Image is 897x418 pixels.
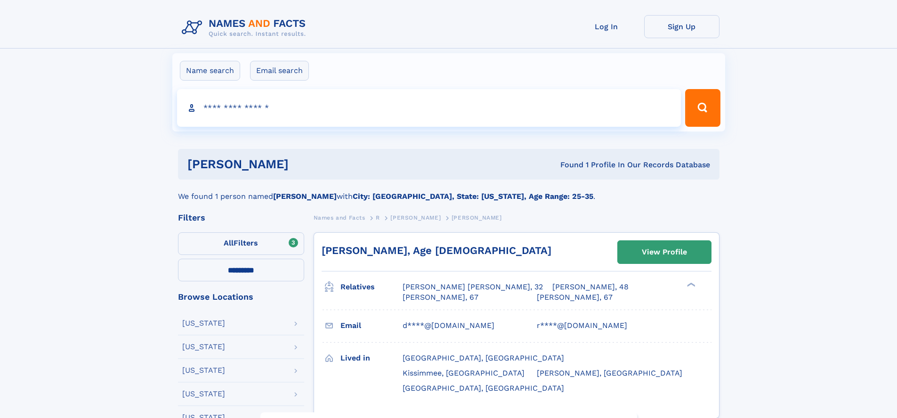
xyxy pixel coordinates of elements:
h1: [PERSON_NAME] [187,158,425,170]
label: Filters [178,232,304,255]
a: View Profile [618,241,711,263]
a: [PERSON_NAME] [PERSON_NAME], 32 [403,282,543,292]
input: search input [177,89,681,127]
a: Names and Facts [314,212,365,223]
a: [PERSON_NAME], Age [DEMOGRAPHIC_DATA] [322,245,551,256]
h3: Lived in [340,350,403,366]
img: Logo Names and Facts [178,15,314,41]
span: All [224,238,234,247]
div: [US_STATE] [182,320,225,327]
a: [PERSON_NAME], 67 [537,292,613,303]
button: Search Button [685,89,720,127]
div: Browse Locations [178,293,304,301]
div: We found 1 person named with . [178,180,719,202]
a: Sign Up [644,15,719,38]
span: [GEOGRAPHIC_DATA], [GEOGRAPHIC_DATA] [403,384,564,393]
label: Name search [180,61,240,81]
label: Email search [250,61,309,81]
div: View Profile [642,241,687,263]
span: [GEOGRAPHIC_DATA], [GEOGRAPHIC_DATA] [403,353,564,362]
a: Log In [569,15,644,38]
span: R [376,214,380,221]
b: [PERSON_NAME] [273,192,337,201]
a: [PERSON_NAME], 67 [403,292,478,303]
a: [PERSON_NAME], 48 [552,282,629,292]
span: [PERSON_NAME] [452,214,502,221]
b: City: [GEOGRAPHIC_DATA], State: [US_STATE], Age Range: 25-35 [353,192,593,201]
div: Filters [178,213,304,222]
a: R [376,212,380,223]
div: Found 1 Profile In Our Records Database [424,160,710,170]
div: [US_STATE] [182,343,225,351]
div: [US_STATE] [182,367,225,374]
span: [PERSON_NAME] [390,214,441,221]
div: ❯ [685,282,696,288]
span: Kissimmee, [GEOGRAPHIC_DATA] [403,369,525,377]
div: [US_STATE] [182,390,225,398]
a: [PERSON_NAME] [390,212,441,223]
h3: Relatives [340,279,403,295]
h3: Email [340,318,403,334]
span: [PERSON_NAME], [GEOGRAPHIC_DATA] [537,369,682,377]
